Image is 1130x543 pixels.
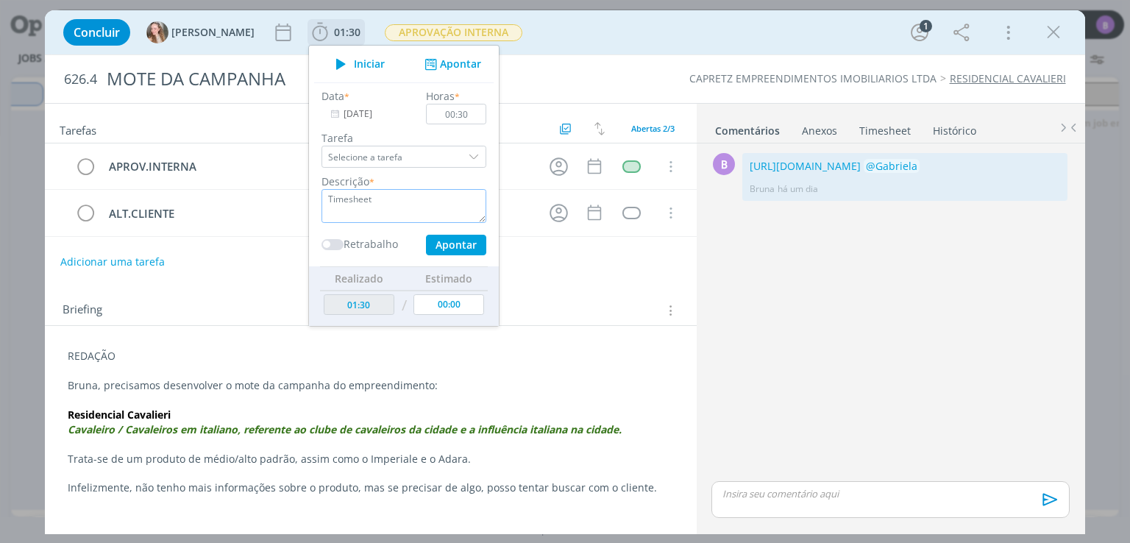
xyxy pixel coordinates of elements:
[321,104,413,124] input: Data
[68,349,673,363] p: REDAÇÃO
[385,24,522,41] span: APROVAÇÃO INTERNA
[594,122,605,135] img: arrow-down-up.svg
[750,182,775,196] p: Bruna
[308,21,364,44] button: 01:30
[321,174,369,189] label: Descrição
[308,45,500,327] ul: 01:30
[334,25,360,39] span: 01:30
[859,117,912,138] a: Timesheet
[320,266,398,290] th: Realizado
[68,480,673,495] p: Infelizmente, não tenho mais informações sobre o produto, mas se precisar de algo, posso tentar b...
[45,10,1084,534] div: dialog
[63,301,102,320] span: Briefing
[421,57,482,72] button: Apontar
[950,71,1066,85] a: RESIDENCIAL CAVALIERI
[327,54,385,74] button: Iniciar
[68,422,622,436] em: Cavaleiro / Cavaleiros em italiano, referente ao clube de cavaleiros da cidade e a influência ita...
[74,26,120,38] span: Concluir
[866,159,917,173] span: @Gabriela
[344,236,398,252] label: Retrabalho
[384,24,523,42] button: APROVAÇÃO INTERNA
[171,27,255,38] span: [PERSON_NAME]
[714,117,781,138] a: Comentários
[68,408,171,422] strong: Residencial Cavalieri
[908,21,931,44] button: 1
[60,249,166,275] button: Adicionar uma tarefa
[63,19,130,46] button: Concluir
[427,88,455,104] label: Horas
[920,20,932,32] div: 1
[411,266,488,290] th: Estimado
[689,71,937,85] a: CAPRETZ EMPREENDIMENTOS IMOBILIARIOS LTDA
[146,21,255,43] button: G[PERSON_NAME]
[802,124,837,138] div: Anexos
[932,117,977,138] a: Histórico
[64,71,97,88] span: 626.4
[631,123,675,134] span: Abertas 2/3
[321,88,344,104] label: Data
[750,159,861,173] a: [URL][DOMAIN_NAME]
[321,130,486,146] label: Tarefa
[354,59,385,69] span: Iniciar
[398,291,411,321] td: /
[713,153,735,175] div: B
[100,61,642,97] div: MOTE DA CAMPANHA
[146,21,168,43] img: G
[778,182,818,196] span: há um dia
[426,235,486,255] button: Apontar
[102,157,536,176] div: APROV.INTERNA
[102,205,536,223] div: ALT.CLIENTE
[68,452,673,466] p: Trata-se de um produto de médio/alto padrão, assim como o Imperiale e o Adara.
[60,120,96,138] span: Tarefas
[68,378,673,393] p: Bruna, precisamos desenvolver o mote da campanha do empreendimento:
